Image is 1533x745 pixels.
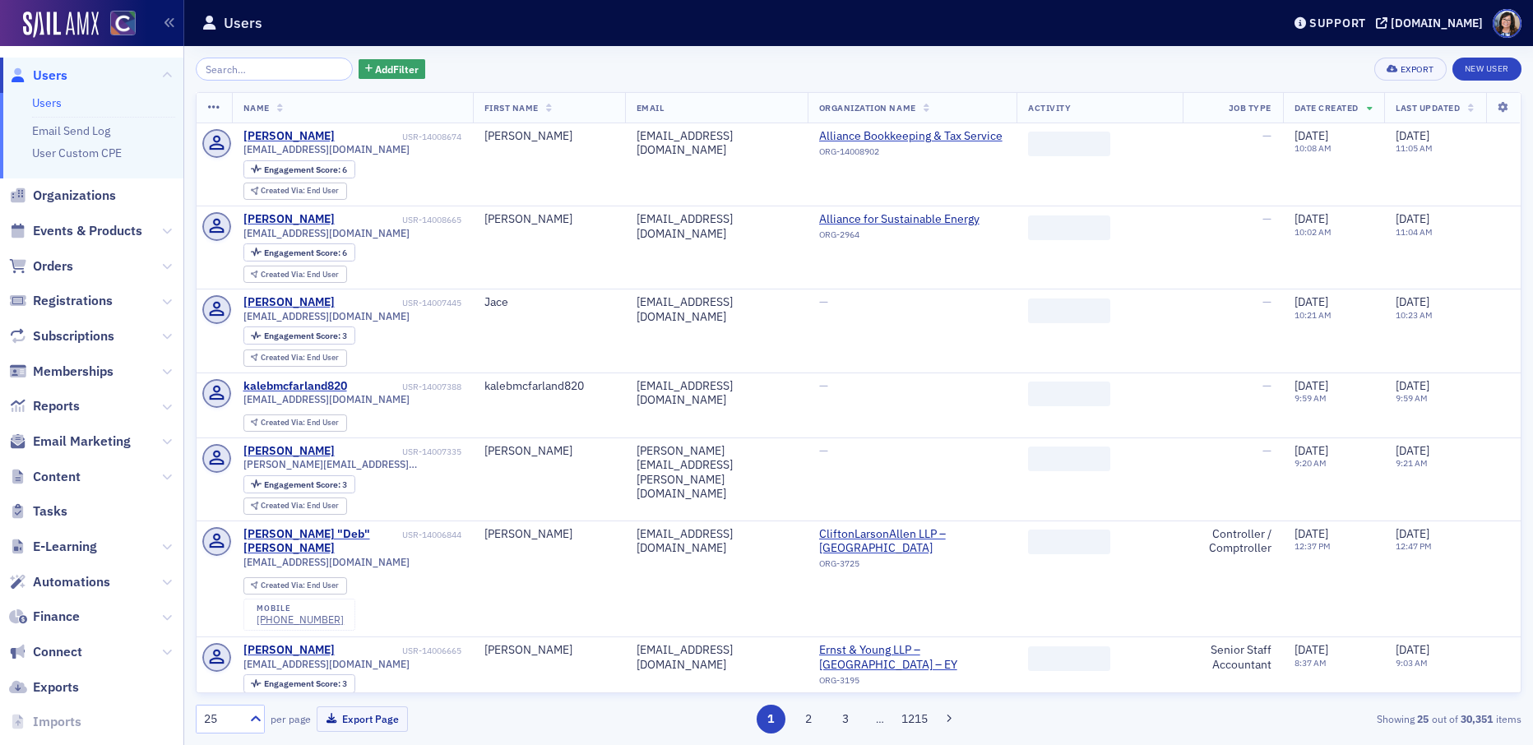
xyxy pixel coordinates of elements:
span: Events & Products [33,222,142,240]
span: Users [33,67,67,85]
strong: 30,351 [1458,711,1496,726]
span: — [1262,443,1271,458]
span: [DATE] [1396,378,1429,393]
time: 8:37 AM [1294,657,1327,669]
span: [DATE] [1294,378,1328,393]
div: Created Via: End User [243,349,347,367]
span: [DATE] [1294,128,1328,143]
div: mobile [257,604,344,613]
a: Orders [9,257,73,275]
span: Engagement Score : [264,164,342,175]
a: Alliance Bookkeeping & Tax Service [819,129,1003,144]
span: Engagement Score : [264,678,342,689]
h1: Users [224,13,262,33]
span: ‌ [1028,447,1110,471]
a: View Homepage [99,11,136,39]
span: Subscriptions [33,327,114,345]
div: ORG-2964 [819,229,980,246]
img: SailAMX [23,12,99,38]
span: Add Filter [375,62,419,76]
span: ‌ [1028,646,1110,671]
div: End User [261,354,339,363]
div: [PERSON_NAME] [243,212,335,227]
a: [PERSON_NAME] [243,295,335,310]
time: 9:59 AM [1396,392,1428,404]
span: Last Updated [1396,102,1460,113]
time: 9:59 AM [1294,392,1327,404]
span: Tasks [33,502,67,521]
div: [PERSON_NAME] [484,444,614,459]
span: Created Via : [261,580,307,590]
a: Imports [9,713,81,731]
time: 10:21 AM [1294,309,1332,321]
a: Memberships [9,363,113,381]
span: [EMAIL_ADDRESS][DOMAIN_NAME] [243,310,410,322]
a: Alliance for Sustainable Energy [819,212,980,227]
div: End User [261,187,339,196]
button: 2 [794,705,822,733]
span: [DATE] [1396,443,1429,458]
span: [DATE] [1396,526,1429,541]
span: Job Type [1229,102,1271,113]
time: 9:21 AM [1396,457,1428,469]
a: Automations [9,573,110,591]
span: Organizations [33,187,116,205]
button: Export [1374,58,1446,81]
span: [DATE] [1294,526,1328,541]
div: [EMAIL_ADDRESS][DOMAIN_NAME] [637,643,796,672]
button: [DOMAIN_NAME] [1376,17,1489,29]
a: New User [1452,58,1521,81]
span: — [819,294,828,309]
span: [EMAIL_ADDRESS][DOMAIN_NAME] [243,658,410,670]
a: Users [32,95,62,110]
time: 9:03 AM [1396,657,1428,669]
span: Finance [33,608,80,626]
span: Connect [33,643,82,661]
span: Engagement Score : [264,479,342,490]
a: [PERSON_NAME] [243,129,335,144]
div: ORG-3725 [819,558,1006,575]
time: 10:08 AM [1294,142,1332,154]
span: [DATE] [1294,642,1328,657]
a: Registrations [9,292,113,310]
div: Engagement Score: 3 [243,674,355,692]
div: kalebmcfarland820 [484,379,614,394]
button: 1215 [901,705,929,733]
div: End User [261,271,339,280]
span: Memberships [33,363,113,381]
span: [DATE] [1396,642,1429,657]
span: — [819,443,828,458]
span: Activity [1028,102,1071,113]
span: ‌ [1028,298,1110,323]
span: Name [243,102,270,113]
span: Created Via : [261,185,307,196]
div: 3 [264,331,347,340]
span: Automations [33,573,110,591]
button: AddFilter [359,59,426,80]
div: USR-14008665 [337,215,461,225]
div: Created Via: End User [243,497,347,515]
span: Registrations [33,292,113,310]
div: Support [1309,16,1366,30]
div: ORG-3195 [819,675,1006,692]
span: Email Marketing [33,433,131,451]
span: E-Learning [33,538,97,556]
div: [PERSON_NAME] [243,643,335,658]
time: 12:37 PM [1294,540,1331,552]
span: ‌ [1028,215,1110,240]
span: [DATE] [1294,443,1328,458]
time: 10:23 AM [1396,309,1433,321]
span: Content [33,468,81,486]
span: Created Via : [261,269,307,280]
span: Engagement Score : [264,330,342,341]
a: User Custom CPE [32,146,122,160]
div: Export [1401,65,1434,74]
time: 11:05 AM [1396,142,1433,154]
a: Subscriptions [9,327,114,345]
a: Tasks [9,502,67,521]
span: — [1262,128,1271,143]
a: Ernst & Young LLP – [GEOGRAPHIC_DATA] – EY [819,643,1006,672]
